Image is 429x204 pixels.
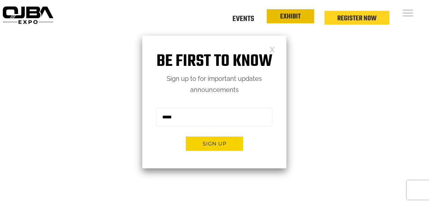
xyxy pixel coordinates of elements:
[142,52,286,72] h1: Be first to know
[186,137,243,151] button: Sign up
[142,73,286,95] p: Sign up to for important updates announcements
[270,46,275,52] a: Close
[337,13,377,24] a: Register Now
[280,11,301,22] a: EXHIBIT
